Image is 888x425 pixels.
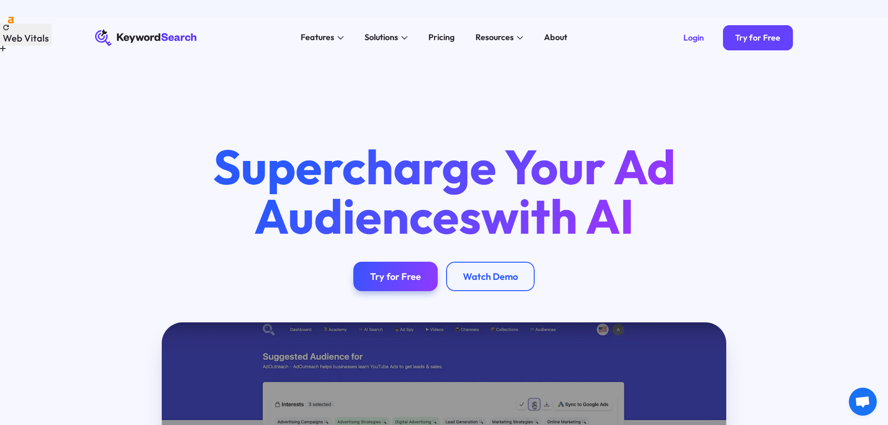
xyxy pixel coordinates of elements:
[723,25,793,50] a: Try for Free
[358,17,414,59] div: Solutions
[295,17,350,59] div: Features
[735,33,780,43] div: Try for Free
[538,29,574,46] a: About
[301,31,334,44] div: Features
[463,271,518,282] div: Watch Demo
[475,31,514,44] div: Resources
[370,271,421,282] div: Try for Free
[353,262,438,291] a: Try for Free
[544,31,567,44] div: About
[469,17,530,59] div: Resources
[849,388,877,416] a: Open chat
[365,31,398,44] div: Solutions
[428,31,454,44] div: Pricing
[193,142,695,241] h1: Supercharge Your Ad Audiences
[481,186,634,246] span: with AI
[422,29,461,46] a: Pricing
[683,33,704,43] div: Login
[671,25,716,50] a: Login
